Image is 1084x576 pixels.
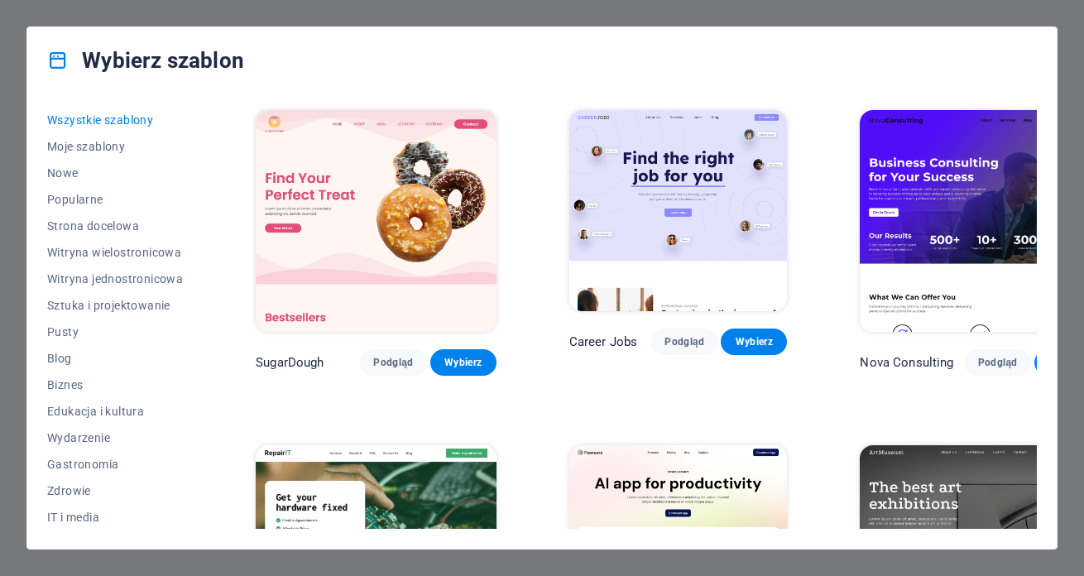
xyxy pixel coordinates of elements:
[47,299,183,312] span: Sztuka i projektowanie
[47,431,183,444] span: Wydarzenie
[47,292,183,319] button: Sztuka i projektowanie
[47,451,183,478] button: Gastronomia
[47,405,183,418] span: Edukacja i kultura
[47,458,183,471] span: Gastronomia
[373,356,413,369] span: Podgląd
[664,335,704,348] span: Podgląd
[47,266,183,292] button: Witryna jednostronicowa
[430,349,496,376] button: Wybierz
[47,239,183,266] button: Witryna wielostronicowa
[444,356,483,369] span: Wybierz
[47,246,183,259] span: Witryna wielostronicowa
[569,334,638,350] p: Career Jobs
[256,354,324,371] p: SugarDough
[47,193,183,206] span: Popularne
[47,140,183,153] span: Moje szablony
[47,133,183,160] button: Moje szablony
[569,110,788,311] img: Career Jobs
[47,378,183,391] span: Biznes
[360,349,426,376] button: Podgląd
[47,47,244,74] h4: Wybierz szablon
[47,372,183,398] button: Biznes
[734,335,774,348] span: Wybierz
[47,345,183,372] button: Blog
[47,478,183,504] button: Zdrowie
[47,107,183,133] button: Wszystkie szablony
[651,329,717,355] button: Podgląd
[860,354,953,371] p: Nova Consulting
[47,511,183,524] span: IT i media
[47,352,183,365] span: Blog
[47,186,183,213] button: Popularne
[47,425,183,451] button: Wydarzenie
[256,110,496,332] img: SugarDough
[721,329,787,355] button: Wybierz
[47,219,183,233] span: Strona docelowa
[47,113,183,127] span: Wszystkie szablony
[978,356,1018,369] span: Podgląd
[965,349,1031,376] button: Podgląd
[47,398,183,425] button: Edukacja i kultura
[47,319,183,345] button: Pusty
[47,504,183,530] button: IT i media
[47,484,183,497] span: Zdrowie
[47,325,183,338] span: Pusty
[47,160,183,186] button: Nowe
[47,272,183,286] span: Witryna jednostronicowa
[47,213,183,239] button: Strona docelowa
[47,166,183,180] span: Nowe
